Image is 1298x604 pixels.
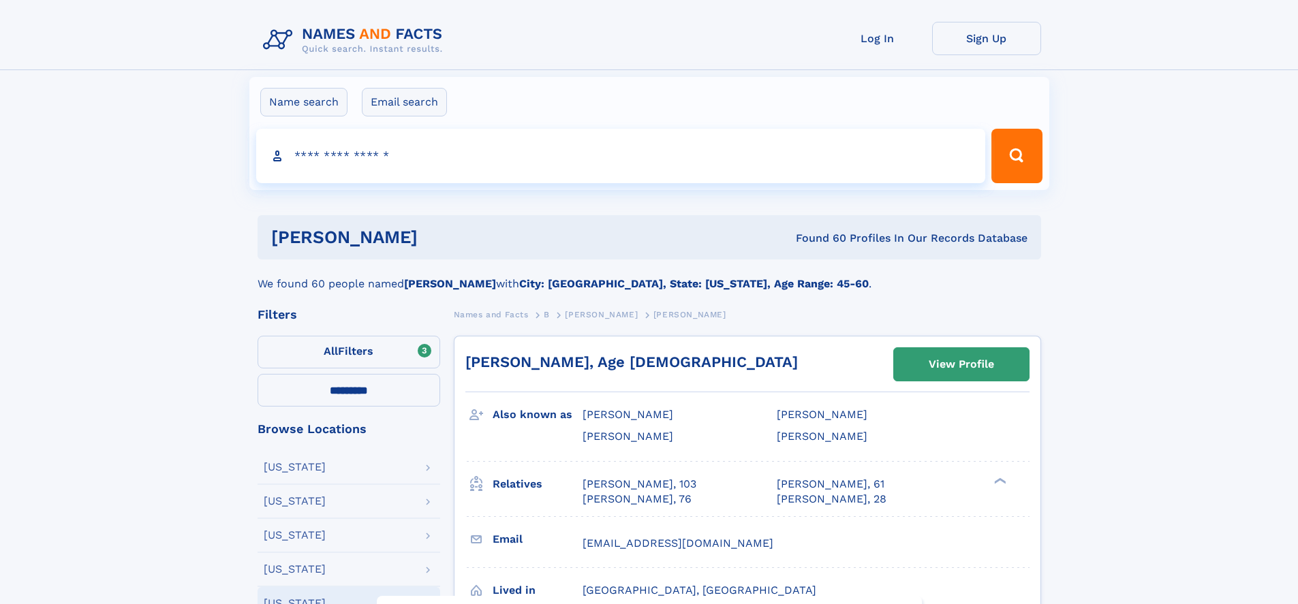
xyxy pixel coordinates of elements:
[583,492,692,507] a: [PERSON_NAME], 76
[583,408,673,421] span: [PERSON_NAME]
[264,564,326,575] div: [US_STATE]
[465,353,798,370] a: [PERSON_NAME], Age [DEMOGRAPHIC_DATA]
[544,310,550,319] span: B
[606,231,1027,246] div: Found 60 Profiles In Our Records Database
[777,477,884,492] a: [PERSON_NAME], 61
[544,306,550,323] a: B
[583,584,816,597] span: [GEOGRAPHIC_DATA], [GEOGRAPHIC_DATA]
[929,349,994,380] div: View Profile
[565,306,638,323] a: [PERSON_NAME]
[583,477,696,492] a: [PERSON_NAME], 103
[264,462,326,473] div: [US_STATE]
[362,88,447,116] label: Email search
[258,336,440,368] label: Filters
[264,530,326,541] div: [US_STATE]
[493,473,583,496] h3: Relatives
[777,430,867,443] span: [PERSON_NAME]
[565,310,638,319] span: [PERSON_NAME]
[583,537,773,550] span: [EMAIL_ADDRESS][DOMAIN_NAME]
[493,403,583,426] h3: Also known as
[653,310,726,319] span: [PERSON_NAME]
[271,229,607,246] h1: [PERSON_NAME]
[777,492,886,507] a: [PERSON_NAME], 28
[777,408,867,421] span: [PERSON_NAME]
[519,277,869,290] b: City: [GEOGRAPHIC_DATA], State: [US_STATE], Age Range: 45-60
[493,528,583,551] h3: Email
[260,88,347,116] label: Name search
[256,129,986,183] input: search input
[493,579,583,602] h3: Lived in
[991,476,1007,485] div: ❯
[324,345,338,357] span: All
[258,22,454,59] img: Logo Names and Facts
[404,277,496,290] b: [PERSON_NAME]
[583,430,673,443] span: [PERSON_NAME]
[454,306,529,323] a: Names and Facts
[894,348,1029,381] a: View Profile
[258,308,440,321] div: Filters
[932,22,1041,55] a: Sign Up
[823,22,932,55] a: Log In
[258,423,440,435] div: Browse Locations
[258,259,1041,292] div: We found 60 people named with .
[991,129,1042,183] button: Search Button
[264,496,326,507] div: [US_STATE]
